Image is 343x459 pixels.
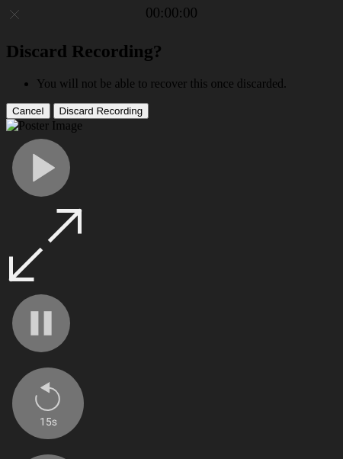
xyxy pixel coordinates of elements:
[146,5,197,21] a: 00:00:00
[6,103,50,119] button: Cancel
[37,77,337,91] li: You will not be able to recover this once discarded.
[6,119,82,133] img: Poster Image
[53,103,149,119] button: Discard Recording
[6,41,337,62] h2: Discard Recording?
